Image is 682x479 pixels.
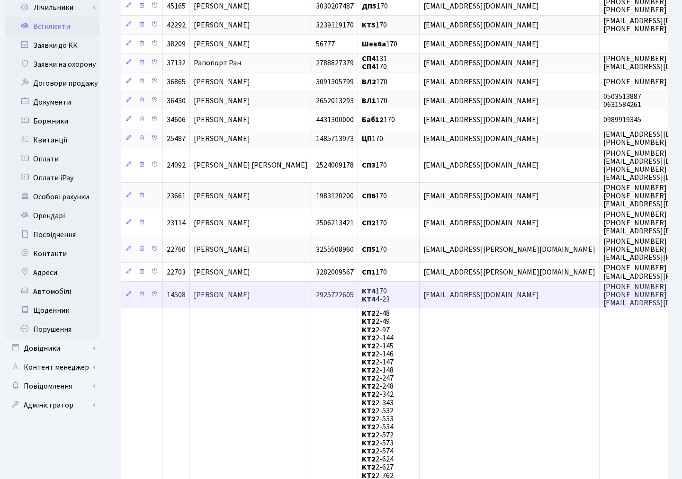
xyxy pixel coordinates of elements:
b: КТ2 [362,446,376,456]
b: ВЛ1 [362,96,376,106]
b: КТ4 [362,294,376,304]
b: КТ2 [362,325,376,335]
a: Щоденник [5,301,99,320]
span: 2788827379 [316,58,354,68]
span: [PERSON_NAME] [194,218,250,228]
b: Баб12 [362,115,384,125]
b: КТ2 [362,333,376,343]
span: 2652013293 [316,96,354,106]
span: 23661 [167,191,186,201]
b: КТ2 [362,454,376,464]
b: КТ2 [362,462,376,473]
span: [EMAIL_ADDRESS][DOMAIN_NAME] [423,58,539,68]
b: КТ2 [362,341,376,351]
a: Довідники [5,339,99,358]
span: [PERSON_NAME] [194,1,250,11]
b: КТ2 [362,430,376,440]
span: [EMAIL_ADDRESS][DOMAIN_NAME] [423,218,539,228]
span: 3239119170 [316,20,354,30]
span: 22703 [167,267,186,277]
span: 3091305799 [316,77,354,87]
a: Адміністратор [5,396,99,415]
a: Документи [5,93,99,112]
span: 37132 [167,58,186,68]
span: [EMAIL_ADDRESS][PERSON_NAME][DOMAIN_NAME] [423,267,595,277]
a: Заявки до КК [5,36,99,55]
b: КТ2 [362,422,376,432]
span: 2925722605 [316,290,354,300]
span: 42292 [167,20,186,30]
span: Рапопорт Ран [194,58,241,68]
a: Контент менеджер [5,358,99,377]
b: КТ2 [362,398,376,408]
span: [PERSON_NAME] [194,96,250,106]
b: КТ5 [362,20,376,30]
span: [EMAIL_ADDRESS][DOMAIN_NAME] [423,1,539,11]
span: 170 4-23 [362,286,390,304]
span: 170 [362,115,395,125]
span: 0503513887 0631584261 [603,91,641,110]
span: [EMAIL_ADDRESS][DOMAIN_NAME] [423,115,539,125]
span: 36430 [167,96,186,106]
a: Адреси [5,263,99,282]
span: [EMAIL_ADDRESS][DOMAIN_NAME] [423,160,539,170]
span: [PERSON_NAME] [194,133,250,144]
b: КТ2 [362,373,376,383]
span: [EMAIL_ADDRESS][DOMAIN_NAME] [423,96,539,106]
span: 170 [362,244,387,255]
span: 3030207487 [316,1,354,11]
b: ВЛ2 [362,77,376,87]
a: Орендарі [5,206,99,225]
span: 45165 [167,1,186,11]
span: 170 [362,160,387,170]
a: Всі клієнти [5,17,99,36]
a: Порушення [5,320,99,339]
a: Посвідчення [5,225,99,244]
span: 131 170 [362,53,387,72]
span: 2506213421 [316,218,354,228]
b: КТ2 [362,381,376,391]
b: КТ2 [362,390,376,400]
span: 14508 [167,290,186,300]
span: 22760 [167,244,186,255]
span: 170 [362,1,388,11]
span: [EMAIL_ADDRESS][DOMAIN_NAME] [423,39,539,49]
a: Контакти [5,244,99,263]
span: [PERSON_NAME] [194,244,250,255]
span: 25487 [167,133,186,144]
span: 170 [362,20,387,30]
b: СП4 [362,62,376,72]
span: [PERSON_NAME] [194,191,250,201]
span: 23114 [167,218,186,228]
span: 1983120200 [316,191,354,201]
span: 4431300000 [316,115,354,125]
span: 1485713973 [316,133,354,144]
span: [PERSON_NAME] [194,290,250,300]
span: 0989919345 [603,115,641,125]
b: СП4 [362,53,376,64]
span: 2524009178 [316,160,354,170]
span: 170 [362,96,387,106]
span: [EMAIL_ADDRESS][DOMAIN_NAME] [423,191,539,201]
a: Договори продажу [5,74,99,93]
b: ДП5 [362,1,377,11]
span: 56777 [316,39,335,49]
span: [PERSON_NAME] [194,77,250,87]
a: Особові рахунки [5,187,99,206]
b: КТ4 [362,286,376,296]
b: СП6 [362,191,376,201]
span: [PHONE_NUMBER] [603,77,667,87]
span: 3255508960 [316,244,354,255]
span: [EMAIL_ADDRESS][DOMAIN_NAME] [423,290,539,300]
b: КТ2 [362,406,376,416]
span: [EMAIL_ADDRESS][DOMAIN_NAME] [423,133,539,144]
b: Шев6а [362,39,386,49]
span: 170 [362,267,387,277]
span: [PERSON_NAME] [194,267,250,277]
span: 170 [362,218,387,228]
span: 170 [362,133,383,144]
span: 38209 [167,39,186,49]
b: КТ2 [362,357,376,367]
span: [PERSON_NAME] [194,115,250,125]
b: КТ2 [362,365,376,375]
